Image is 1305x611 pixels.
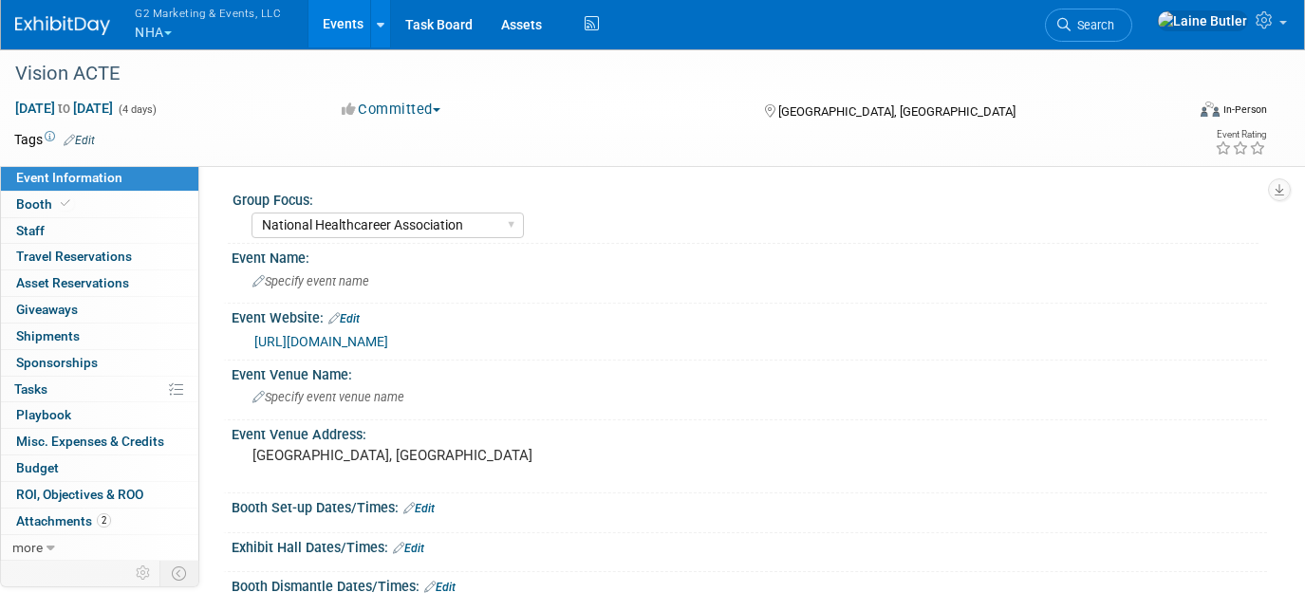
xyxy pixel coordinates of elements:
[403,502,435,515] a: Edit
[254,334,388,349] a: [URL][DOMAIN_NAME]
[16,407,71,422] span: Playbook
[328,312,360,325] a: Edit
[1045,9,1132,42] a: Search
[14,381,47,397] span: Tasks
[232,493,1267,518] div: Booth Set-up Dates/Times:
[1,429,198,454] a: Misc. Expenses & Credits
[1,350,198,376] a: Sponsorships
[1,270,198,296] a: Asset Reservations
[117,103,157,116] span: (4 days)
[1,218,198,244] a: Staff
[1157,10,1248,31] img: Laine Butler
[16,170,122,185] span: Event Information
[127,561,160,585] td: Personalize Event Tab Strip
[9,57,1161,91] div: Vision ACTE
[233,186,1258,210] div: Group Focus:
[16,513,111,528] span: Attachments
[16,196,74,212] span: Booth
[55,101,73,116] span: to
[1,324,198,349] a: Shipments
[1,402,198,428] a: Playbook
[252,390,404,404] span: Specify event venue name
[1,165,198,191] a: Event Information
[15,16,110,35] img: ExhibitDay
[1,297,198,323] a: Giveaways
[1,377,198,402] a: Tasks
[1,509,198,534] a: Attachments2
[16,355,98,370] span: Sponsorships
[1082,99,1267,127] div: Event Format
[14,100,114,117] span: [DATE] [DATE]
[1,482,198,508] a: ROI, Objectives & ROO
[16,275,129,290] span: Asset Reservations
[61,198,70,209] i: Booth reservation complete
[16,249,132,264] span: Travel Reservations
[1,192,198,217] a: Booth
[232,572,1267,597] div: Booth Dismantle Dates/Times:
[1215,130,1266,139] div: Event Rating
[232,244,1267,268] div: Event Name:
[97,513,111,528] span: 2
[1071,18,1114,32] span: Search
[424,581,456,594] a: Edit
[335,100,448,120] button: Committed
[232,361,1267,384] div: Event Venue Name:
[1,244,198,269] a: Travel Reservations
[232,533,1267,558] div: Exhibit Hall Dates/Times:
[252,274,369,288] span: Specify event name
[232,304,1267,328] div: Event Website:
[232,420,1267,444] div: Event Venue Address:
[778,104,1016,119] span: [GEOGRAPHIC_DATA], [GEOGRAPHIC_DATA]
[16,223,45,238] span: Staff
[1,455,198,481] a: Budget
[16,302,78,317] span: Giveaways
[12,540,43,555] span: more
[160,561,199,585] td: Toggle Event Tabs
[16,460,59,475] span: Budget
[1222,102,1267,117] div: In-Person
[1201,102,1220,117] img: Format-Inperson.png
[1,535,198,561] a: more
[16,487,143,502] span: ROI, Objectives & ROO
[135,3,281,23] span: G2 Marketing & Events, LLC
[252,447,643,464] pre: [GEOGRAPHIC_DATA], [GEOGRAPHIC_DATA]
[14,130,95,149] td: Tags
[16,434,164,449] span: Misc. Expenses & Credits
[64,134,95,147] a: Edit
[16,328,80,343] span: Shipments
[393,542,424,555] a: Edit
